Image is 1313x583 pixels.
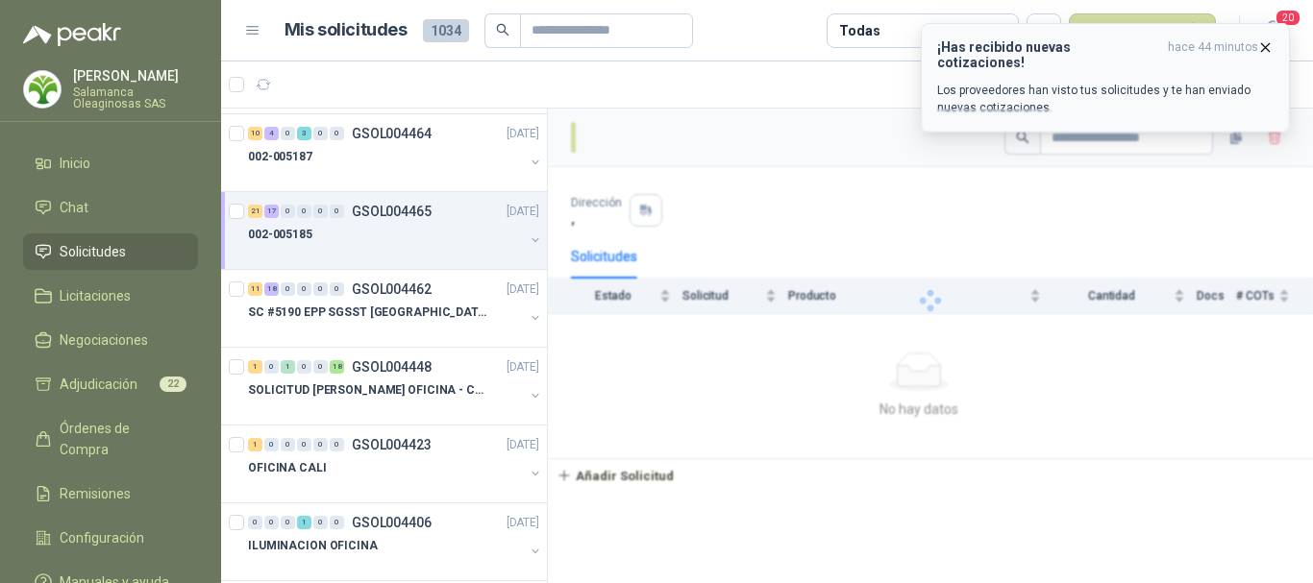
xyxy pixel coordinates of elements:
[248,438,262,451] div: 1
[285,16,408,44] h1: Mis solicitudes
[23,23,121,46] img: Logo peakr
[248,516,262,529] div: 0
[1275,9,1301,27] span: 20
[248,205,262,218] div: 21
[1069,13,1216,48] button: Nueva solicitud
[248,537,378,555] p: ILUMINACION OFICINA
[937,82,1274,116] p: Los proveedores han visto tus solicitudes y te han enviado nuevas cotizaciones.
[330,127,344,140] div: 0
[60,241,126,262] span: Solicitudes
[264,127,279,140] div: 4
[297,282,311,296] div: 0
[60,374,137,395] span: Adjudicación
[297,360,311,374] div: 0
[507,358,539,377] p: [DATE]
[264,516,279,529] div: 0
[23,278,198,314] a: Licitaciones
[160,377,186,392] span: 22
[281,127,295,140] div: 0
[60,285,131,306] span: Licitaciones
[24,71,61,108] img: Company Logo
[507,436,539,454] p: [DATE]
[352,438,432,451] p: GSOL004423
[248,381,487,400] p: SOLICITUD [PERSON_NAME] OFICINA - CALI
[1255,13,1290,48] button: 20
[60,153,90,174] span: Inicio
[23,233,198,270] a: Solicitudes
[352,282,432,296] p: GSOL004462
[60,329,148,351] span: Negociaciones
[313,282,328,296] div: 0
[23,145,198,182] a: Inicio
[73,69,198,83] p: [PERSON_NAME]
[330,360,344,374] div: 18
[248,200,543,261] a: 21 17 0 0 0 0 GSOL004465[DATE] 002-005185
[330,438,344,451] div: 0
[352,360,432,374] p: GSOL004448
[313,516,328,529] div: 0
[248,148,312,166] p: 002-005187
[248,282,262,296] div: 11
[281,360,295,374] div: 1
[1168,39,1258,70] span: hace 44 minutos
[507,280,539,299] p: [DATE]
[281,205,295,218] div: 0
[248,433,543,495] a: 1 0 0 0 0 0 GSOL004423[DATE] OFICINA CALI
[23,410,198,468] a: Órdenes de Compra
[330,205,344,218] div: 0
[248,278,543,339] a: 11 18 0 0 0 0 GSOL004462[DATE] SC #5190 EPP SGSST [GEOGRAPHIC_DATA]
[507,125,539,143] p: [DATE]
[281,438,295,451] div: 0
[330,516,344,529] div: 0
[313,127,328,140] div: 0
[297,127,311,140] div: 3
[60,483,131,504] span: Remisiones
[23,475,198,512] a: Remisiones
[23,189,198,226] a: Chat
[297,438,311,451] div: 0
[60,527,144,548] span: Configuración
[73,86,198,109] p: Salamanca Oleaginosas SAS
[248,304,487,322] p: SC #5190 EPP SGSST [GEOGRAPHIC_DATA]
[352,205,432,218] p: GSOL004465
[297,205,311,218] div: 0
[839,20,879,41] div: Todas
[281,516,295,529] div: 0
[352,516,432,529] p: GSOL004406
[60,197,88,218] span: Chat
[264,282,279,296] div: 18
[423,19,469,42] span: 1034
[23,322,198,358] a: Negociaciones
[264,438,279,451] div: 0
[264,360,279,374] div: 0
[248,226,312,244] p: 002-005185
[248,122,543,183] a: 10 4 0 3 0 0 GSOL004464[DATE] 002-005187
[313,205,328,218] div: 0
[313,360,328,374] div: 0
[248,459,327,477] p: OFICINA CALI
[297,516,311,529] div: 1
[921,23,1290,133] button: ¡Has recibido nuevas cotizaciones!hace 44 minutos Los proveedores han visto tus solicitudes y te ...
[23,520,198,556] a: Configuración
[248,127,262,140] div: 10
[248,360,262,374] div: 1
[60,418,180,460] span: Órdenes de Compra
[330,282,344,296] div: 0
[281,282,295,296] div: 0
[248,511,543,572] a: 0 0 0 1 0 0 GSOL004406[DATE] ILUMINACION OFICINA
[23,366,198,402] a: Adjudicación22
[507,514,539,532] p: [DATE]
[352,127,432,140] p: GSOL004464
[313,438,328,451] div: 0
[248,355,543,417] a: 1 0 1 0 0 18 GSOL004448[DATE] SOLICITUD [PERSON_NAME] OFICINA - CALI
[496,23,509,36] span: search
[507,203,539,221] p: [DATE]
[264,205,279,218] div: 17
[937,39,1160,70] h3: ¡Has recibido nuevas cotizaciones!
